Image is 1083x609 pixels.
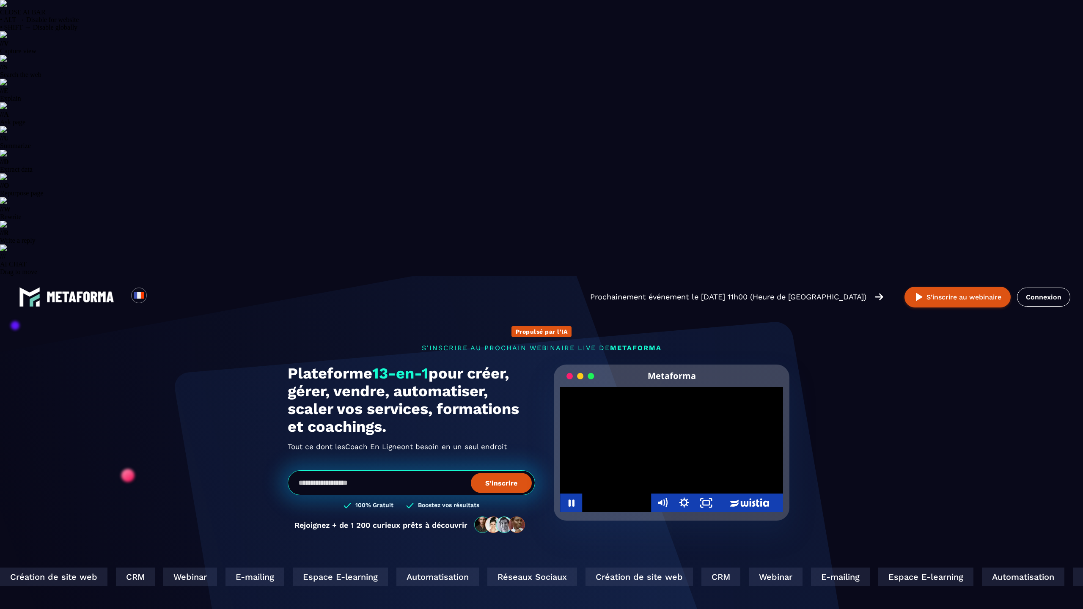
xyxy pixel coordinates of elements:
h1: Plateforme pour créer, gérer, vendre, automatiser, scaler vos services, formations et coachings. [288,365,535,436]
input: Search for option [154,292,160,302]
div: CRM [99,568,137,586]
p: s'inscrire au prochain webinaire live de [288,344,795,352]
button: Mute [651,494,673,512]
div: Webinar [731,568,785,586]
span: METAFORMA [610,344,662,352]
button: Show settings menu [673,494,695,512]
div: Espace E-learning [861,568,956,586]
span: 13-en-1 [372,365,429,382]
img: fr [134,290,144,301]
img: arrow-right [875,292,883,302]
a: Connexion [1017,288,1070,307]
h2: Metaforma [648,365,696,387]
button: S’inscrire au webinaire [904,287,1011,307]
div: Réseaux Sociaux [470,568,560,586]
div: Création de site web [568,568,676,586]
img: checked [344,502,351,510]
p: Prochainement événement le [DATE] 11h00 (Heure de [GEOGRAPHIC_DATA]) [590,291,866,303]
div: CRM [684,568,723,586]
p: Rejoignez + de 1 200 curieux prêts à découvrir [294,521,467,529]
div: Automatisation [965,568,1047,586]
button: Pause [560,494,582,512]
img: checked [406,502,414,510]
div: Espace E-learning [275,568,371,586]
img: community-people [472,516,528,534]
h2: Tout ce dont les ont besoin en un seul endroit [288,440,535,453]
div: Search for option [147,288,168,306]
div: E-mailing [208,568,267,586]
img: logo [19,286,40,307]
p: Propulsé par l'IA [516,328,568,335]
img: play [914,292,924,302]
span: Coach En Ligne [345,440,401,453]
h3: Boostez vos résultats [418,502,479,510]
a: Wistia Logo -- Learn More [717,494,783,512]
div: Automatisation [379,568,462,586]
img: logo [47,291,114,302]
div: E-mailing [794,568,852,586]
h3: 100% Gratuit [355,502,393,510]
button: S’inscrire [471,473,532,493]
button: Unfullscreen [695,494,717,512]
div: Webinar [146,568,200,586]
img: loading [566,372,594,380]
